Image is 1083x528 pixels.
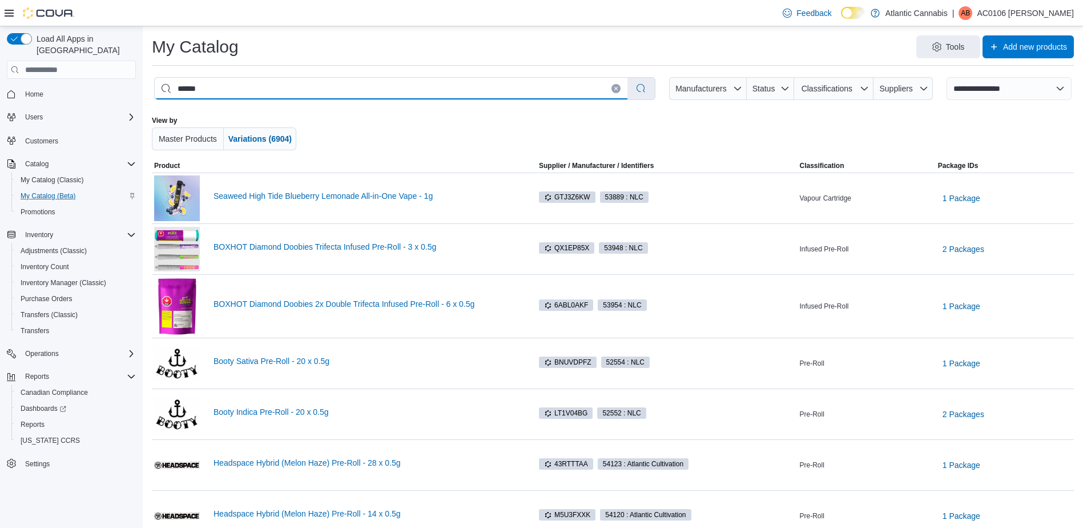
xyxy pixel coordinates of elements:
[2,369,140,385] button: Reports
[798,299,936,313] div: Infused Pre-Roll
[11,172,140,188] button: My Catalog (Classic)
[16,386,92,399] a: Canadian Compliance
[800,161,844,170] span: Classification
[798,242,936,256] div: Infused Pre-Roll
[21,262,69,271] span: Inventory Count
[675,84,726,93] span: Manufacturers
[21,457,136,471] span: Settings
[16,386,136,399] span: Canadian Compliance
[938,352,985,375] button: 1 Package
[21,87,136,101] span: Home
[938,187,985,210] button: 1 Package
[938,238,989,261] button: 2 Packages
[841,7,865,19] input: Dark Mode
[25,137,58,146] span: Customers
[214,357,518,366] a: Booty Sativa Pre-Roll - 20 x 0.5g
[154,175,200,221] img: Seaweed High Tide Blueberry Lemonade All-in-One Vape - 1g
[796,7,831,19] span: Feedback
[224,127,296,150] button: Variations (6904)
[21,87,48,101] a: Home
[16,205,60,219] a: Promotions
[21,157,53,171] button: Catalog
[214,299,518,309] a: BOXHOT Diamond Doobies 2x Double Trifecta Infused Pre-Roll - 6 x 0.5g
[539,509,595,521] span: M5U3FXXK
[938,161,979,170] span: Package IDs
[16,308,82,322] a: Transfers (Classic)
[539,407,593,419] span: LT1V04BG
[25,230,53,239] span: Inventory
[943,409,984,420] span: 2 Packages
[21,191,76,201] span: My Catalog (Beta)
[16,260,74,274] a: Inventory Count
[16,244,136,258] span: Adjustments (Classic)
[943,358,980,369] span: 1 Package
[7,81,136,502] nav: Complex example
[16,324,136,338] span: Transfers
[523,161,654,170] span: Supplier / Manufacturer / Identifiers
[544,408,587,418] span: LT1V04BG
[16,402,71,415] a: Dashboards
[2,455,140,472] button: Settings
[16,418,136,431] span: Reports
[983,35,1074,58] button: Add new products
[544,192,590,202] span: GTJ3Z6KW
[16,308,136,322] span: Transfers (Classic)
[21,228,58,242] button: Inventory
[938,403,989,426] button: 2 Packages
[938,505,985,527] button: 1 Package
[952,6,955,20] p: |
[943,510,980,522] span: 1 Package
[152,116,177,125] label: View by
[11,417,140,433] button: Reports
[25,349,59,358] span: Operations
[16,418,49,431] a: Reports
[16,292,77,306] a: Purchase Orders
[747,77,794,100] button: Status
[943,193,980,204] span: 1 Package
[597,407,646,419] span: 52552 : NLC
[599,242,647,254] span: 53948 : NLC
[159,134,217,143] span: Master Products
[214,509,518,518] a: Headspace Hybrid (Melon Haze) Pre-Roll - 14 x 0.5g
[11,323,140,339] button: Transfers
[916,35,980,58] button: Tools
[798,357,936,370] div: Pre-Roll
[23,7,74,19] img: Cova
[214,458,518,467] a: Headspace Hybrid (Melon Haze) Pre-Roll - 28 x 0.5g
[938,295,985,318] button: 1 Package
[21,110,136,124] span: Users
[25,113,43,122] span: Users
[605,510,686,520] span: 54120 : Atlantic Cultivation
[539,242,594,254] span: QX1EP85X
[11,307,140,323] button: Transfers (Classic)
[798,458,936,472] div: Pre-Roll
[25,372,49,381] span: Reports
[752,84,775,93] span: Status
[21,175,84,185] span: My Catalog (Classic)
[16,244,91,258] a: Adjustments (Classic)
[11,291,140,307] button: Purchase Orders
[21,436,80,445] span: [US_STATE] CCRS
[21,134,63,148] a: Customers
[2,346,140,362] button: Operations
[798,509,936,523] div: Pre-Roll
[938,454,985,477] button: 1 Package
[11,259,140,275] button: Inventory Count
[21,457,54,471] a: Settings
[539,161,654,170] div: Supplier / Manufacturer / Identifiers
[2,156,140,172] button: Catalog
[154,227,200,271] img: BOXHOT Diamond Doobies Trifecta Infused Pre-Roll - 3 x 0.5g
[214,242,518,251] a: BOXHOT Diamond Doobies Trifecta Infused Pre-Roll - 3 x 0.5g
[154,277,200,335] img: BOXHOT Diamond Doobies 2x Double Trifecta Infused Pre-Roll - 6 x 0.5g
[21,294,73,303] span: Purchase Orders
[879,84,912,93] span: Suppliers
[873,77,933,100] button: Suppliers
[539,357,597,368] span: BNUVDPFZ
[16,173,88,187] a: My Catalog (Classic)
[21,347,63,361] button: Operations
[25,159,49,169] span: Catalog
[603,459,683,469] span: 54123 : Atlantic Cultivation
[598,458,689,470] span: 54123 : Atlantic Cultivation
[11,275,140,291] button: Inventory Manager (Classic)
[11,188,140,204] button: My Catalog (Beta)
